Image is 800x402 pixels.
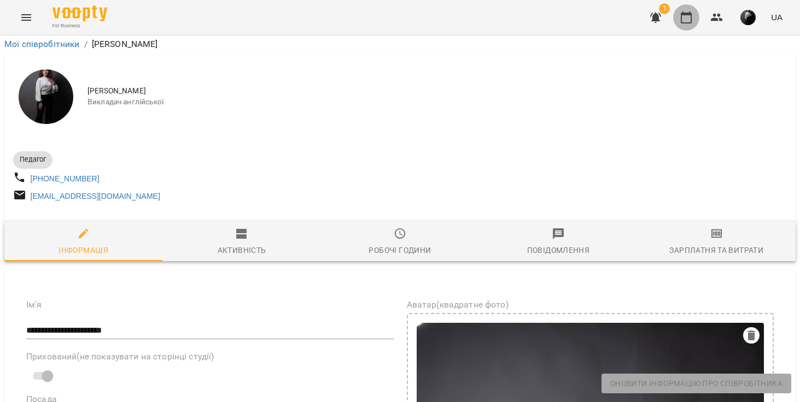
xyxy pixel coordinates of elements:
img: Анастасія Ніколаєвських [19,69,73,124]
div: Інформація [59,244,108,257]
span: [PERSON_NAME] [87,86,787,97]
img: 221398f9b76cea843ea066afa9f58774.jpeg [740,10,756,25]
img: Voopty Logo [52,5,107,21]
span: Викладач англійської [87,97,787,108]
nav: breadcrumb [4,38,796,51]
div: Зарплатня та Витрати [669,244,763,257]
label: Аватар(квадратне фото) [407,300,774,309]
a: [PHONE_NUMBER] [31,174,100,183]
span: 1 [659,3,670,14]
div: Повідомлення [527,244,590,257]
a: Мої співробітники [4,39,80,49]
li: / [84,38,87,51]
a: [EMAIL_ADDRESS][DOMAIN_NAME] [31,192,160,200]
span: Педагог [13,155,52,164]
span: For Business [52,22,107,29]
button: UA [767,7,787,27]
div: Активність [218,244,266,257]
label: Ім'я [26,300,394,309]
button: Menu [13,4,39,31]
span: UA [771,11,783,23]
label: Прихований(не показувати на сторінці студії) [26,352,394,361]
div: Робочі години [369,244,431,257]
p: [PERSON_NAME] [92,38,158,51]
